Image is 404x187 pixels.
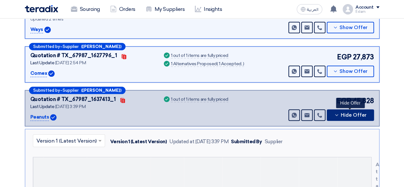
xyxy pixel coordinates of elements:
div: – [29,43,126,50]
p: Comex [30,70,47,77]
img: Verified Account [50,114,57,121]
span: Last Update [30,60,55,66]
div: Updated at [DATE] 3:39 PM [169,138,228,145]
div: Account [355,5,374,10]
button: Hide Offer [327,109,374,121]
div: – [29,87,126,94]
span: Submitted by [33,88,60,92]
div: Updated 2 times [30,16,155,22]
b: ([PERSON_NAME]) [81,44,121,49]
p: Peanuts [30,113,49,121]
div: 1 out of 1 items are fully priced [171,97,228,102]
a: Insights [190,2,227,16]
p: Ways [30,26,43,34]
span: 27,873 [353,52,374,62]
span: ) [243,61,244,66]
button: Show Offer [327,22,374,33]
span: Hide Offer [341,113,367,118]
span: ( [217,61,218,66]
b: ([PERSON_NAME]) [81,88,121,92]
div: Supplier [264,138,282,145]
div: Quotation # TX_67987_1637413_1 [30,96,116,103]
span: [DATE] 2:54 PM [55,60,86,66]
div: Version 1 (Latest Version) [110,138,167,145]
div: 1 Alternatives Proposed [171,62,244,67]
a: Sourcing [66,2,105,16]
img: Verified Account [48,70,55,77]
button: Show Offer [327,66,374,77]
span: EGP [337,96,351,106]
img: Teradix logo [25,5,58,12]
span: Last Update [30,104,55,109]
div: Eslam [355,10,379,13]
a: My Suppliers [141,2,190,16]
span: Supplier [63,44,79,49]
span: EGP [337,52,352,62]
span: 45,828 [352,96,374,106]
div: Hide Offer [336,98,365,108]
span: Show Offer [339,25,368,30]
span: Show Offer [339,69,368,74]
span: Supplier [63,88,79,92]
div: Submitted By [231,138,262,145]
img: Verified Account [44,27,51,33]
a: Orders [105,2,141,16]
button: العربية [297,4,322,14]
span: العربية [307,7,318,12]
span: [DATE] 3:39 PM [55,104,86,109]
img: profile_test.png [343,4,353,14]
span: 1 Accepted, [219,61,242,66]
div: Quotation # TX_67987_1627796_1 [30,52,117,59]
div: 1 out of 1 items are fully priced [171,53,228,58]
span: Submitted by [33,44,60,49]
